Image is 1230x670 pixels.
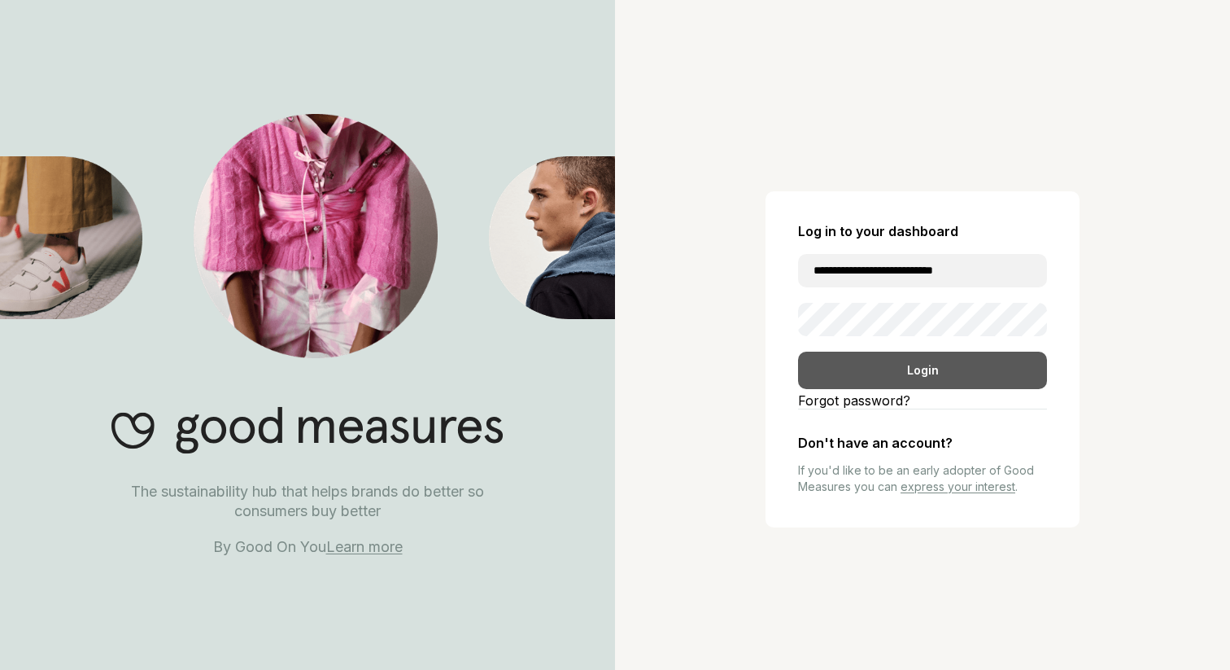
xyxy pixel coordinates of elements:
[94,482,521,521] p: The sustainability hub that helps brands do better so consumers buy better
[326,538,403,555] a: Learn more
[798,224,1047,239] h2: Log in to your dashboard
[798,352,1047,389] div: Login
[798,462,1047,495] p: If you'd like to be an early adopter of Good Measures you can .
[1158,598,1214,654] iframe: Website support platform help button
[194,114,438,358] img: Good Measures
[489,156,615,319] img: Good Measures
[111,406,504,454] img: Good Measures
[798,392,1047,409] a: Forgot password?
[901,480,1015,493] a: express your interest
[94,537,521,557] p: By Good On You
[798,436,1047,451] h2: Don't have an account?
